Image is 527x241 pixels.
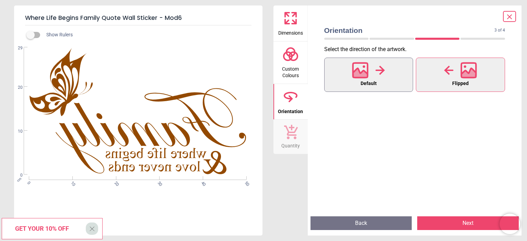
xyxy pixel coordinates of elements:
[417,216,519,230] button: Next
[324,46,511,53] p: Select the direction of the artwork .
[278,26,303,37] span: Dimensions
[10,129,23,134] span: 10
[16,177,22,183] span: cm
[494,27,505,33] span: 3 of 4
[26,180,30,185] span: 0
[113,180,117,185] span: 20
[69,180,74,185] span: 10
[273,84,308,120] button: Orientation
[31,31,262,39] div: Show Rulers
[273,41,308,84] button: Custom Colours
[274,62,307,79] span: Custom Colours
[273,5,308,41] button: Dimensions
[500,214,520,234] iframe: Brevo live chat
[25,11,251,25] h5: Where Life Begins Family Quote Wall Sticker - Mod6
[156,180,161,185] span: 30
[273,120,308,154] button: Quantity
[200,180,204,185] span: 40
[361,79,377,88] span: Default
[243,180,248,185] span: 50
[278,105,303,115] span: Orientation
[10,172,23,178] span: 0
[10,85,23,91] span: 20
[324,25,495,35] span: Orientation
[311,216,412,230] button: Back
[452,79,469,88] span: Flipped
[10,45,23,51] span: 29
[281,139,300,149] span: Quantity
[416,58,505,92] button: Flipped
[324,58,413,92] button: Default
